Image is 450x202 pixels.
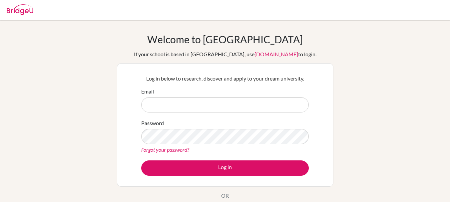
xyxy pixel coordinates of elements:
[141,88,154,96] label: Email
[254,51,298,57] a: [DOMAIN_NAME]
[7,4,33,15] img: Bridge-U
[141,160,309,176] button: Log in
[134,50,316,58] div: If your school is based in [GEOGRAPHIC_DATA], use to login.
[147,33,303,45] h1: Welcome to [GEOGRAPHIC_DATA]
[141,75,309,83] p: Log in below to research, discover and apply to your dream university.
[141,119,164,127] label: Password
[141,146,189,153] a: Forgot your password?
[221,192,229,200] p: OR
